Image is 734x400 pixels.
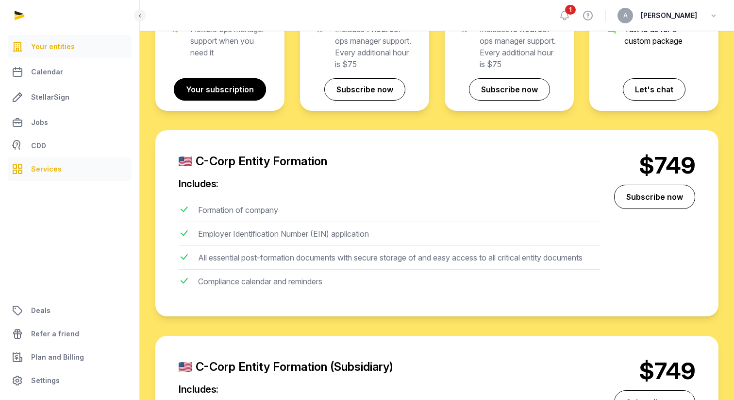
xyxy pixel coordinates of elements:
[198,204,278,220] div: Formation of company
[179,383,600,396] p: Includes:
[8,157,132,181] a: Services
[623,13,628,18] span: A
[624,23,703,47] div: Talk to us for a custom package
[8,346,132,369] a: Plan and Billing
[31,351,84,363] span: Plan and Billing
[31,66,63,78] span: Calendar
[31,328,79,340] span: Refer a friend
[31,163,62,175] span: Services
[623,78,685,101] a: Let's chat
[198,252,583,267] div: All essential post-formation documents with secure storage of and easy access to all critical ent...
[641,10,697,21] span: [PERSON_NAME]
[685,353,734,400] iframe: Chat Widget
[31,375,60,386] span: Settings
[31,305,50,316] span: Deals
[8,136,132,156] a: CDD
[198,228,369,243] div: Employer Identification Number (EIN) application
[198,276,322,291] div: Compliance calendar and reminders
[179,177,600,191] p: Includes:
[8,369,132,392] a: Settings
[8,86,132,109] a: StellarSign
[8,60,132,84] a: Calendar
[480,23,558,70] div: Includes of ops manager support. Every additional hour is $75
[31,140,46,152] span: CDD
[324,78,405,101] a: Subscribe now
[190,23,269,58] div: Flexible ops manager support when you need it
[617,8,633,23] button: A
[31,91,69,103] span: StellarSign
[174,78,266,101] a: Your subscription
[8,299,132,322] a: Deals
[565,5,576,15] span: 1
[614,185,695,209] a: Subscribe now
[335,23,414,70] div: Includes of ops manager support. Every additional hour is $75
[469,78,550,101] a: Subscribe now
[179,154,600,169] div: C-Corp Entity Formation
[8,322,132,346] a: Refer a friend
[179,359,600,375] div: C-Corp Entity Formation (Subsidiary)
[608,359,695,383] p: $749
[31,41,75,52] span: Your entities
[8,35,132,58] a: Your entities
[31,117,48,128] span: Jobs
[8,111,132,134] a: Jobs
[608,154,695,177] p: $749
